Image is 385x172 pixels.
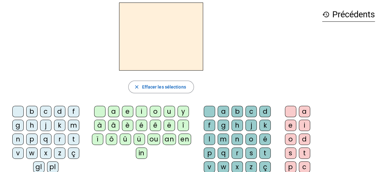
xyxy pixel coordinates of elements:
div: f [204,120,215,131]
div: b [232,106,243,117]
div: h [232,120,243,131]
div: e [285,120,296,131]
div: é [136,120,147,131]
div: w [26,147,38,159]
div: an [163,134,176,145]
div: i [136,106,147,117]
div: d [54,106,65,117]
div: q [40,134,51,145]
div: s [285,147,296,159]
div: y [177,106,189,117]
div: g [218,120,229,131]
div: h [26,120,38,131]
mat-icon: history [322,11,330,18]
div: ë [164,120,175,131]
div: ô [106,134,117,145]
div: z [54,147,65,159]
div: ç [68,147,79,159]
div: u [164,106,175,117]
div: ou [147,134,160,145]
div: k [259,120,271,131]
div: l [204,134,215,145]
h3: Précédents [322,8,375,22]
div: à [94,120,105,131]
div: â [108,120,119,131]
div: p [204,147,215,159]
div: é [259,134,271,145]
div: c [245,106,257,117]
div: î [177,120,189,131]
div: q [218,147,229,159]
div: g [12,120,24,131]
div: d [259,106,271,117]
div: a [218,106,229,117]
div: r [232,147,243,159]
div: in [136,147,147,159]
div: n [232,134,243,145]
div: ü [134,134,145,145]
div: û [120,134,131,145]
div: è [122,120,133,131]
div: t [68,134,79,145]
div: a [108,106,119,117]
div: o [245,134,257,145]
div: p [26,134,38,145]
div: a [299,106,310,117]
div: j [245,120,257,131]
div: i [299,120,310,131]
button: Effacer les sélections [128,81,194,93]
div: m [68,120,79,131]
div: ï [92,134,103,145]
div: f [68,106,79,117]
div: d [299,134,310,145]
div: en [178,134,191,145]
div: r [54,134,65,145]
div: t [299,147,310,159]
mat-icon: close [134,84,139,90]
div: m [218,134,229,145]
div: n [12,134,24,145]
div: x [40,147,51,159]
div: j [40,120,51,131]
div: o [285,134,296,145]
span: Effacer les sélections [142,83,186,91]
div: t [259,147,271,159]
div: e [122,106,133,117]
div: b [26,106,38,117]
div: o [150,106,161,117]
div: s [245,147,257,159]
div: k [54,120,65,131]
div: ê [150,120,161,131]
div: c [40,106,51,117]
div: v [12,147,24,159]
